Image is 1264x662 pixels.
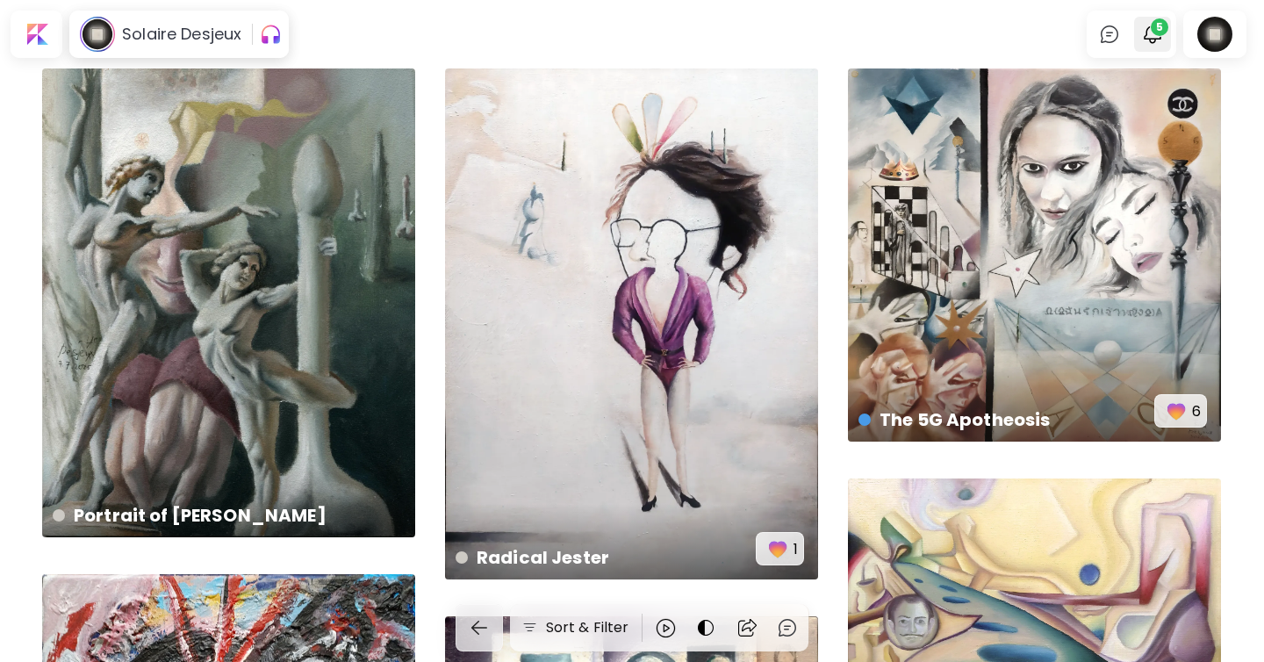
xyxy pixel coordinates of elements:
a: Portrait of [PERSON_NAME]https://cdn.kaleido.art/CDN/Artwork/175034/Primary/medium.webp?updated=7... [42,68,415,537]
img: Gradient Icon [260,20,282,48]
a: back [456,604,510,651]
img: favorites [1164,399,1189,423]
img: favorites [765,536,790,561]
img: bellIcon [1142,24,1163,45]
a: Radical Jesterfavorites1https://cdn.kaleido.art/CDN/Artwork/126987/Primary/medium.webp?updated=56... [445,68,818,579]
button: bellIcon5 [1138,19,1167,49]
img: chatIcon [1099,24,1120,45]
button: favorites1 [756,532,804,565]
img: chatIcon [777,617,798,638]
h4: The 5G Apotheosis [858,407,1154,433]
button: back [456,604,503,651]
span: 5 [1151,18,1168,36]
h6: Solaire Desjeux [122,24,241,45]
h6: Sort & Filter [546,617,629,638]
a: The 5G Apotheosisfavorites6https://cdn.kaleido.art/CDN/Artwork/119832/Primary/medium.webp?updated... [848,68,1221,442]
button: favorites6 [1154,394,1207,428]
p: 6 [1192,400,1201,422]
button: pauseOutline IconGradient Icon [260,20,282,48]
p: 1 [794,538,798,560]
h4: Radical Jester [456,544,756,571]
img: back [469,617,490,638]
h4: Portrait of [PERSON_NAME] [53,502,401,529]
